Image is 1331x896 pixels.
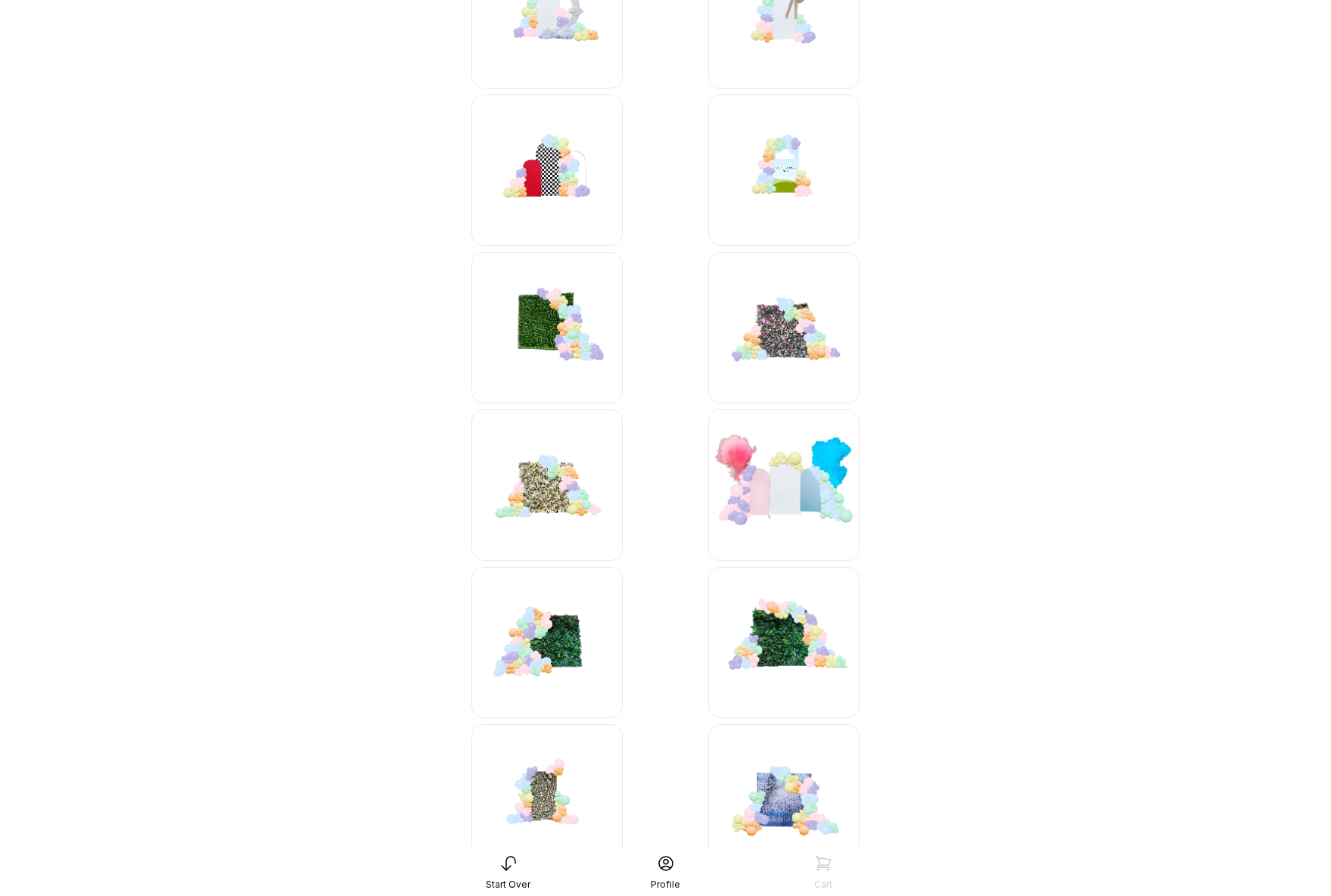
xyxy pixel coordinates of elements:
img: - [708,95,860,246]
div: Cart [814,879,832,891]
img: - [708,724,860,876]
img: - [471,409,623,561]
img: - [471,252,623,403]
img: - [708,252,860,403]
img: - [471,95,623,246]
div: Start Over [486,879,530,891]
img: - [708,567,860,718]
img: - [471,567,623,718]
div: Profile [651,879,680,891]
img: - [708,409,860,561]
img: - [471,724,623,876]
